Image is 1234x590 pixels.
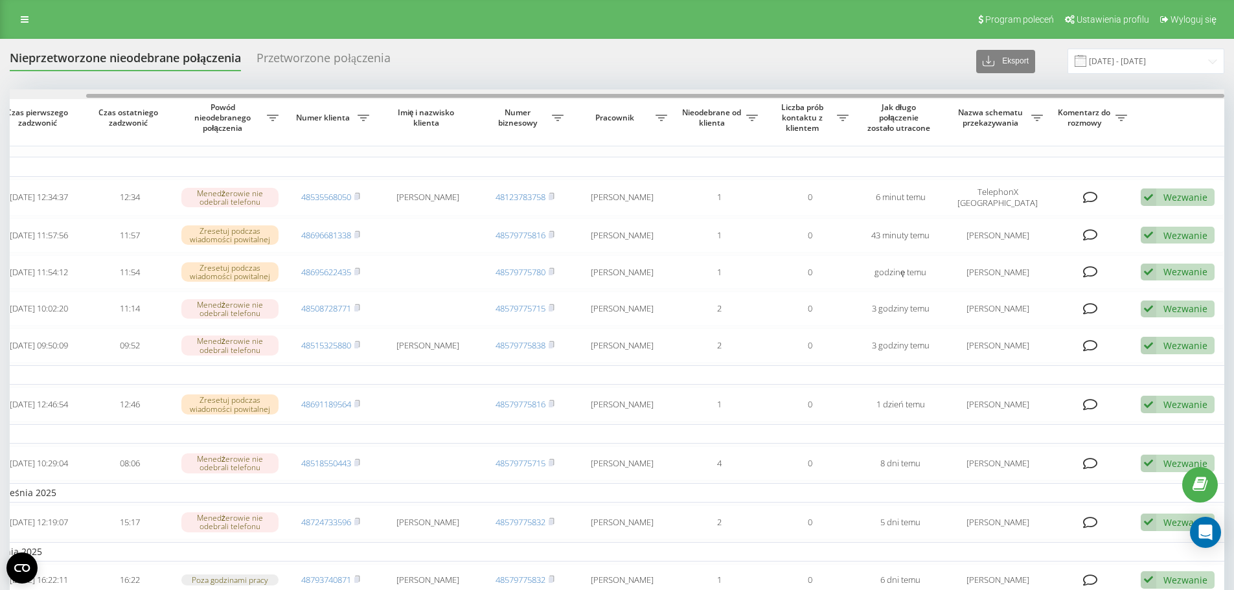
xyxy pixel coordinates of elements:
[764,179,855,216] td: 0
[1163,229,1207,242] div: Wezwanie
[301,302,351,314] a: 48508728771
[84,255,175,289] td: 11:54
[985,14,1054,25] span: Program poleceń
[291,113,358,123] span: Numer klienta
[301,229,351,241] a: 48696681338
[946,291,1049,326] td: [PERSON_NAME]
[496,302,545,314] a: 48579775715
[181,262,279,282] div: Zresetuj podczas wiadomości powitalnej
[181,225,279,245] div: Zresetuj podczas wiadomości powitalnej
[570,179,674,216] td: [PERSON_NAME]
[496,516,545,528] a: 48579775832
[496,229,545,241] a: 48579775816
[674,218,764,253] td: 1
[181,188,279,207] div: Menedżerowie nie odebrali telefonu
[84,179,175,216] td: 12:34
[570,446,674,481] td: [PERSON_NAME]
[674,387,764,422] td: 1
[1163,339,1207,352] div: Wezwanie
[95,108,165,128] span: Czas ostatniego zadzwonić
[674,328,764,363] td: 2
[577,113,656,123] span: Pracownik
[570,387,674,422] td: [PERSON_NAME]
[764,505,855,539] td: 0
[855,179,946,216] td: 6 minut temu
[674,505,764,539] td: 2
[486,108,552,128] span: Numer biznesowy
[496,398,545,410] a: 48579775816
[181,335,279,355] div: Menedżerowie nie odebrali telefonu
[496,266,545,278] a: 48579775780
[6,552,38,584] button: Open CMP widget
[376,505,479,539] td: [PERSON_NAME]
[1077,14,1149,25] span: Ustawienia profilu
[855,446,946,481] td: 8 dni temu
[855,291,946,326] td: 3 godziny temu
[946,328,1049,363] td: [PERSON_NAME]
[855,387,946,422] td: 1 dzień temu
[496,574,545,585] a: 48579775832
[181,299,279,319] div: Menedżerowie nie odebrali telefonu
[855,218,946,253] td: 43 minuty temu
[84,328,175,363] td: 09:52
[674,179,764,216] td: 1
[1163,457,1207,470] div: Wezwanie
[84,505,175,539] td: 15:17
[865,102,935,133] span: Jak długo połączenie zostało utracone
[301,339,351,351] a: 48515325880
[181,574,279,585] div: Poza godzinami pracy
[1163,191,1207,203] div: Wezwanie
[496,191,545,203] a: 48123783758
[181,453,279,473] div: Menedżerowie nie odebrali telefonu
[952,108,1031,128] span: Nazwa schematu przekazywania
[570,505,674,539] td: [PERSON_NAME]
[855,255,946,289] td: godzinę temu
[680,108,746,128] span: Nieodebrane od klienta
[376,328,479,363] td: [PERSON_NAME]
[301,516,351,528] a: 48724733596
[946,179,1049,216] td: TelephonX [GEOGRAPHIC_DATA]
[570,255,674,289] td: [PERSON_NAME]
[764,291,855,326] td: 0
[570,218,674,253] td: [PERSON_NAME]
[387,108,468,128] span: Imię i nazwisko klienta
[496,457,545,469] a: 48579775715
[376,179,479,216] td: [PERSON_NAME]
[84,291,175,326] td: 11:14
[570,291,674,326] td: [PERSON_NAME]
[764,328,855,363] td: 0
[946,387,1049,422] td: [PERSON_NAME]
[1163,516,1207,528] div: Wezwanie
[181,512,279,532] div: Menedżerowie nie odebrali telefonu
[1163,266,1207,278] div: Wezwanie
[257,51,391,71] div: Przetworzone połączenia
[674,446,764,481] td: 4
[1163,574,1207,586] div: Wezwanie
[976,50,1035,73] button: Eksport
[570,328,674,363] td: [PERSON_NAME]
[4,108,74,128] span: Czas pierwszego zadzwonić
[764,387,855,422] td: 0
[764,446,855,481] td: 0
[181,102,267,133] span: Powód nieodebranego połączenia
[1190,517,1221,548] div: Open Intercom Messenger
[1163,302,1207,315] div: Wezwanie
[10,51,241,71] div: Nieprzetworzone nieodebrane połączenia
[674,291,764,326] td: 2
[1056,108,1115,128] span: Komentarz do rozmowy
[301,398,351,410] a: 48691189564
[946,255,1049,289] td: [PERSON_NAME]
[946,505,1049,539] td: [PERSON_NAME]
[301,457,351,469] a: 48518550443
[84,387,175,422] td: 12:46
[855,328,946,363] td: 3 godziny temu
[764,255,855,289] td: 0
[771,102,837,133] span: Liczba prób kontaktu z klientem
[301,191,351,203] a: 48535568050
[855,505,946,539] td: 5 dni temu
[1163,398,1207,411] div: Wezwanie
[1171,14,1217,25] span: Wyloguj się
[674,255,764,289] td: 1
[496,339,545,351] a: 48579775838
[946,446,1049,481] td: [PERSON_NAME]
